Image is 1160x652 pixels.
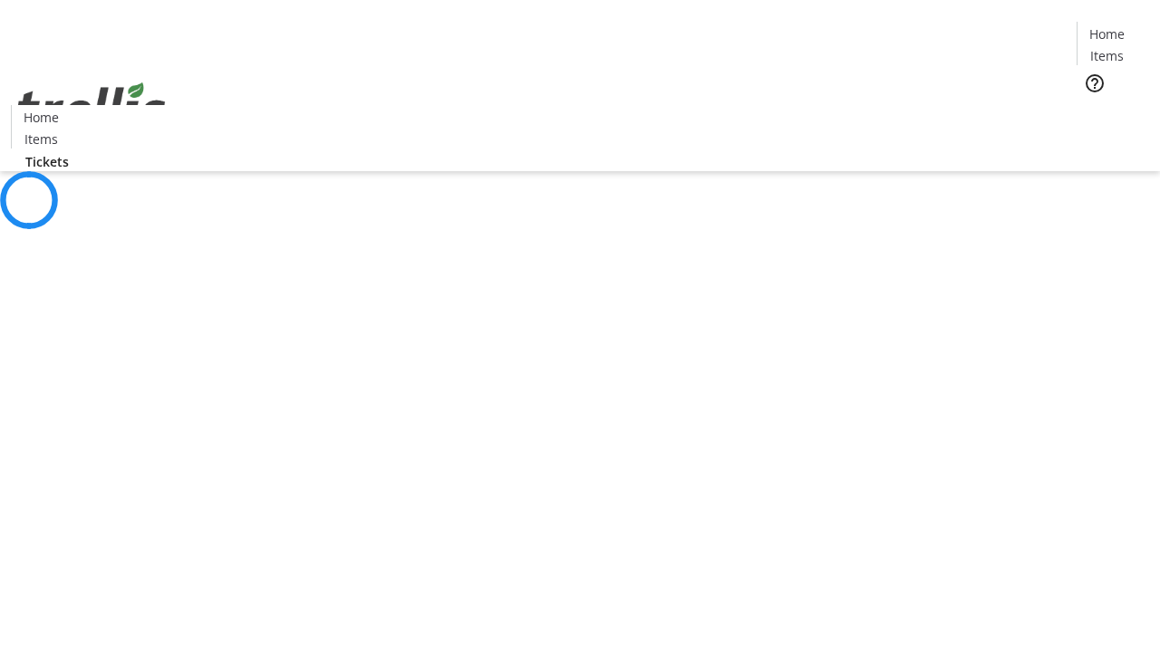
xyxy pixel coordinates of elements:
button: Help [1077,65,1113,101]
span: Home [24,108,59,127]
a: Tickets [1077,105,1149,124]
span: Tickets [1091,105,1135,124]
a: Items [1078,46,1136,65]
img: Orient E2E Organization 6uU3ANMNi8's Logo [11,62,172,153]
span: Home [1089,24,1125,43]
span: Items [24,129,58,149]
span: Items [1090,46,1124,65]
span: Tickets [25,152,69,171]
a: Items [12,129,70,149]
a: Tickets [11,152,83,171]
a: Home [12,108,70,127]
a: Home [1078,24,1136,43]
